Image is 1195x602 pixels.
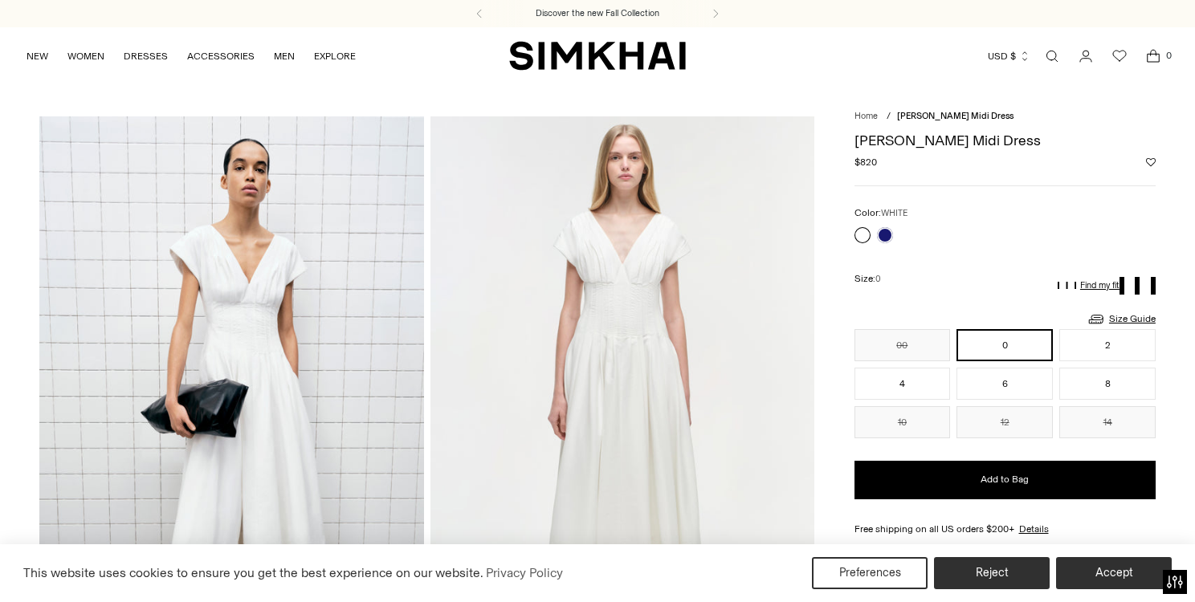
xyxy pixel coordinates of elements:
button: Add to Bag [854,461,1156,499]
button: 2 [1059,329,1156,361]
a: WOMEN [67,39,104,74]
label: Size: [854,271,881,287]
button: Reject [934,557,1050,589]
button: 4 [854,368,951,400]
button: 10 [854,406,951,438]
nav: breadcrumbs [854,110,1156,124]
a: DRESSES [124,39,168,74]
span: 0 [1161,48,1176,63]
a: Wishlist [1103,40,1136,72]
button: Add to Wishlist [1146,157,1156,167]
a: ACCESSORIES [187,39,255,74]
span: This website uses cookies to ensure you get the best experience on our website. [23,565,483,580]
button: 0 [956,329,1053,361]
a: Size Guide [1087,309,1156,329]
span: Add to Bag [981,473,1029,486]
button: Accept [1056,557,1172,589]
a: Privacy Policy (opens in a new tab) [483,561,565,585]
label: Color: [854,205,907,221]
button: 00 [854,329,951,361]
a: MEN [274,39,295,74]
span: 0 [875,274,881,284]
button: Preferences [812,557,928,589]
button: 12 [956,406,1053,438]
div: Free shipping on all US orders $200+ [854,522,1156,536]
span: [PERSON_NAME] Midi Dress [897,111,1014,121]
a: Open search modal [1036,40,1068,72]
button: USD $ [988,39,1030,74]
a: EXPLORE [314,39,356,74]
span: $820 [854,155,877,169]
button: 8 [1059,368,1156,400]
a: Details [1019,522,1049,536]
button: 14 [1059,406,1156,438]
div: / [887,110,891,124]
h1: [PERSON_NAME] Midi Dress [854,133,1156,148]
a: Discover the new Fall Collection [536,7,659,20]
a: Home [854,111,878,121]
button: 6 [956,368,1053,400]
span: WHITE [881,208,907,218]
a: NEW [27,39,48,74]
a: Open cart modal [1137,40,1169,72]
a: SIMKHAI [509,40,686,71]
a: Go to the account page [1070,40,1102,72]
